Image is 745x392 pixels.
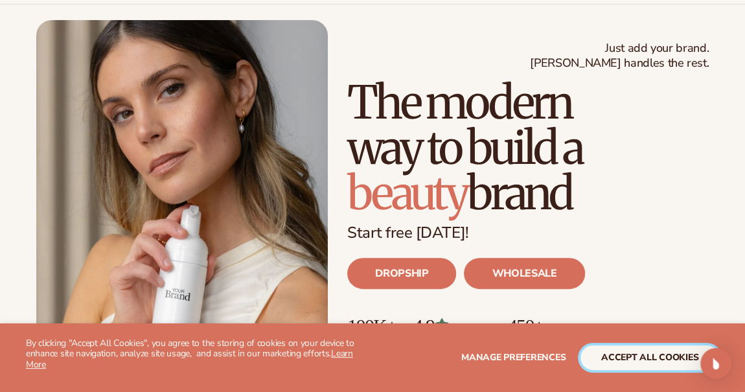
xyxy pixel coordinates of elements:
[507,315,605,336] p: 450+
[464,258,584,289] a: WHOLESALE
[530,41,709,71] span: Just add your brand. [PERSON_NAME] handles the rest.
[700,348,731,379] div: Open Intercom Messenger
[580,345,719,370] button: accept all cookies
[347,258,456,289] a: DROPSHIP
[36,20,328,387] img: Blanka hero private label beauty Female holding tanning mousse
[347,80,709,216] h1: The modern way to build a brand
[26,338,372,371] p: By clicking "Accept All Cookies", you agree to the storing of cookies on your device to enhance s...
[461,351,566,363] span: Manage preferences
[347,165,467,222] span: beauty
[26,347,353,371] a: Learn More
[413,315,495,336] p: 4.9
[347,315,400,336] p: 100K+
[461,345,566,370] button: Manage preferences
[347,224,709,242] p: Start free [DATE]!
